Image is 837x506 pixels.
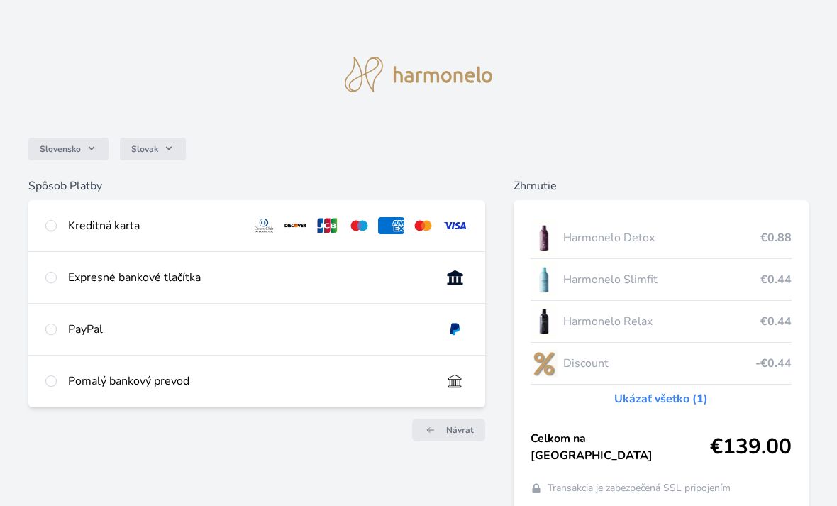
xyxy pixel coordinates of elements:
span: Slovensko [40,143,81,155]
span: €139.00 [710,434,792,460]
img: bankTransfer_IBAN.svg [442,373,468,390]
img: amex.svg [378,217,404,234]
img: diners.svg [251,217,277,234]
img: jcb.svg [314,217,340,234]
span: Harmonelo Slimfit [563,271,760,288]
button: Slovensko [28,138,109,160]
div: Pomalý bankový prevod [68,373,431,390]
span: €0.88 [760,229,792,246]
span: €0.44 [760,313,792,330]
img: discover.svg [282,217,309,234]
img: mc.svg [410,217,436,234]
div: Kreditná karta [68,217,240,234]
div: PayPal [68,321,431,338]
h6: Zhrnutie [514,177,809,194]
span: Discount [563,355,755,372]
img: logo.svg [345,57,492,92]
div: Expresné bankové tlačítka [68,269,431,286]
span: Transakcia je zabezpečená SSL pripojením [548,481,731,495]
img: DETOX_se_stinem_x-lo.jpg [531,220,558,255]
img: SLIMFIT_se_stinem_x-lo.jpg [531,262,558,297]
span: Návrat [446,424,474,436]
span: Harmonelo Detox [563,229,760,246]
span: Slovak [131,143,158,155]
img: visa.svg [442,217,468,234]
img: paypal.svg [442,321,468,338]
img: maestro.svg [346,217,372,234]
img: discount-lo.png [531,346,558,381]
span: €0.44 [760,271,792,288]
span: Celkom na [GEOGRAPHIC_DATA] [531,430,710,464]
img: CLEAN_RELAX_se_stinem_x-lo.jpg [531,304,558,339]
a: Ukázať všetko (1) [614,390,708,407]
a: Návrat [412,419,485,441]
span: -€0.44 [755,355,792,372]
h6: Spôsob Platby [28,177,485,194]
button: Slovak [120,138,186,160]
img: onlineBanking_SK.svg [442,269,468,286]
span: Harmonelo Relax [563,313,760,330]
